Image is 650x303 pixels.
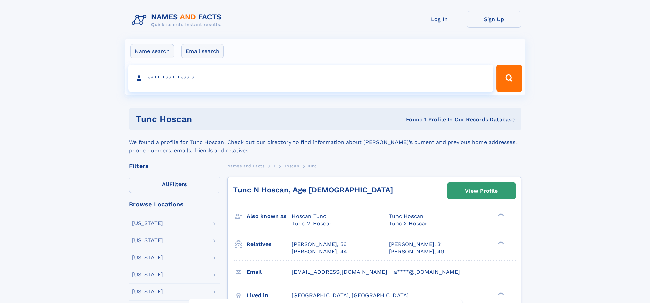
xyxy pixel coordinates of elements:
[292,220,333,227] span: Tunc M Hoscan
[136,115,299,123] h1: Tunc Hoscan
[247,210,292,222] h3: Also known as
[292,213,326,219] span: Hoscan Tunc
[247,238,292,250] h3: Relatives
[299,116,515,123] div: Found 1 Profile In Our Records Database
[272,162,276,170] a: H
[128,65,494,92] input: search input
[129,130,521,155] div: We found a profile for Tunc Hoscan. Check out our directory to find information about [PERSON_NAM...
[389,248,444,256] a: [PERSON_NAME], 49
[129,163,220,169] div: Filters
[496,291,504,296] div: ❯
[130,44,174,58] label: Name search
[292,248,347,256] a: [PERSON_NAME], 44
[307,164,317,168] span: Tunc
[129,201,220,207] div: Browse Locations
[283,164,299,168] span: Hoscan
[412,11,467,28] a: Log In
[496,212,504,217] div: ❯
[162,181,169,188] span: All
[247,266,292,278] h3: Email
[132,289,163,294] div: [US_STATE]
[389,213,423,219] span: Tunc Hoscan
[272,164,276,168] span: H
[233,185,393,194] a: Tunc N Hoscan, Age [DEMOGRAPHIC_DATA]
[292,292,409,299] span: [GEOGRAPHIC_DATA], [GEOGRAPHIC_DATA]
[129,177,220,193] label: Filters
[465,183,498,199] div: View Profile
[129,11,227,29] img: Logo Names and Facts
[247,290,292,301] h3: Lived in
[292,268,387,275] span: [EMAIL_ADDRESS][DOMAIN_NAME]
[389,220,429,227] span: Tunc X Hoscan
[181,44,224,58] label: Email search
[292,240,347,248] a: [PERSON_NAME], 56
[448,183,515,199] a: View Profile
[496,65,522,92] button: Search Button
[132,238,163,243] div: [US_STATE]
[132,255,163,260] div: [US_STATE]
[227,162,265,170] a: Names and Facts
[496,240,504,245] div: ❯
[132,272,163,277] div: [US_STATE]
[132,221,163,226] div: [US_STATE]
[467,11,521,28] a: Sign Up
[389,240,443,248] a: [PERSON_NAME], 31
[283,162,299,170] a: Hoscan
